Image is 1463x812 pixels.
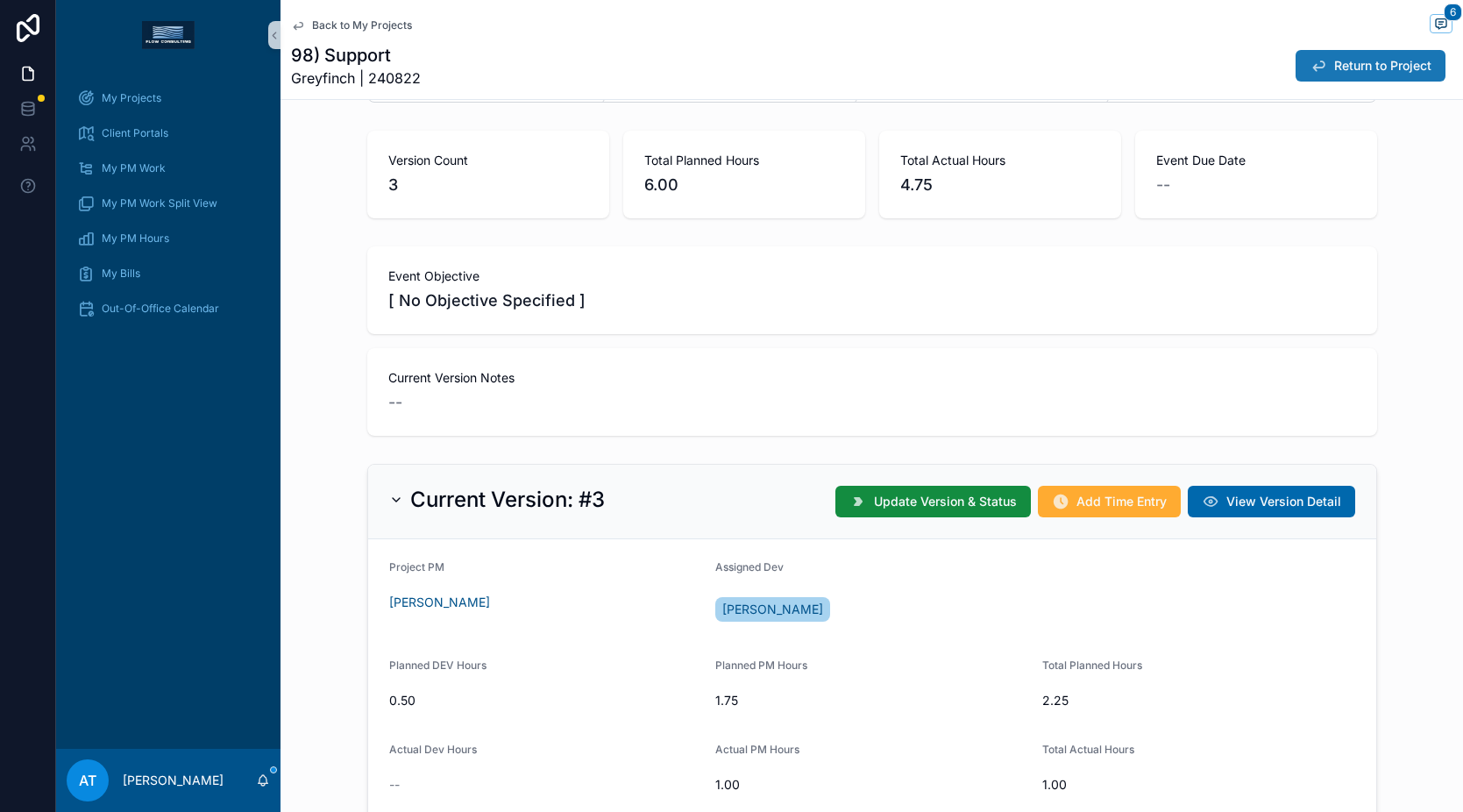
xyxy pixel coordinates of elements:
[102,161,166,175] span: My PM Work
[291,43,421,68] h1: 98) Support
[79,770,96,791] span: AT
[1334,57,1431,75] span: Return to Project
[1042,776,1355,794] span: 1.00
[1226,493,1341,510] span: View Version Detail
[715,597,830,622] a: [PERSON_NAME]
[1042,659,1142,672] span: Total Planned Hours
[388,288,1356,313] span: [ No Objective Specified ]
[389,594,490,611] a: [PERSON_NAME]
[67,188,270,219] a: My PM Work Split View
[389,743,477,756] span: Actual Dev Hours
[715,659,807,672] span: Planned PM Hours
[388,267,1356,285] span: Event Objective
[1156,173,1170,197] span: --
[1042,692,1355,709] span: 2.25
[388,152,588,169] span: Version Count
[67,258,270,289] a: My Bills
[389,776,400,794] span: --
[1038,486,1181,517] button: Add Time Entry
[835,486,1031,517] button: Update Version & Status
[102,231,169,246] span: My PM Hours
[644,152,844,169] span: Total Planned Hours
[56,70,281,347] div: scrollable content
[291,68,421,89] span: Greyfinch | 240822
[389,659,486,672] span: Planned DEV Hours
[67,153,270,184] a: My PM Work
[102,267,140,281] span: My Bills
[1296,50,1445,82] button: Return to Project
[410,486,605,514] h2: Current Version: #3
[388,390,402,415] span: --
[1042,743,1134,756] span: Total Actual Hours
[312,18,412,32] span: Back to My Projects
[388,369,1356,387] span: Current Version Notes
[1430,14,1452,36] button: 6
[715,743,799,756] span: Actual PM Hours
[291,18,412,32] a: Back to My Projects
[715,692,1028,709] span: 1.75
[67,118,270,149] a: Client Portals
[722,601,823,618] span: [PERSON_NAME]
[874,493,1017,510] span: Update Version & Status
[715,776,1028,794] span: 1.00
[102,302,219,316] span: Out-Of-Office Calendar
[1444,4,1462,21] span: 6
[715,560,784,573] span: Assigned Dev
[644,173,844,197] span: 6.00
[102,196,217,210] span: My PM Work Split View
[123,772,224,789] p: [PERSON_NAME]
[1156,152,1356,169] span: Event Due Date
[142,21,195,49] img: App logo
[102,126,168,140] span: Client Portals
[389,692,702,709] span: 0.50
[388,173,588,197] span: 3
[67,293,270,324] a: Out-Of-Office Calendar
[67,82,270,114] a: My Projects
[1076,493,1167,510] span: Add Time Entry
[1188,486,1355,517] button: View Version Detail
[67,223,270,254] a: My PM Hours
[102,91,161,105] span: My Projects
[389,560,444,573] span: Project PM
[900,173,1100,197] span: 4.75
[900,152,1100,169] span: Total Actual Hours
